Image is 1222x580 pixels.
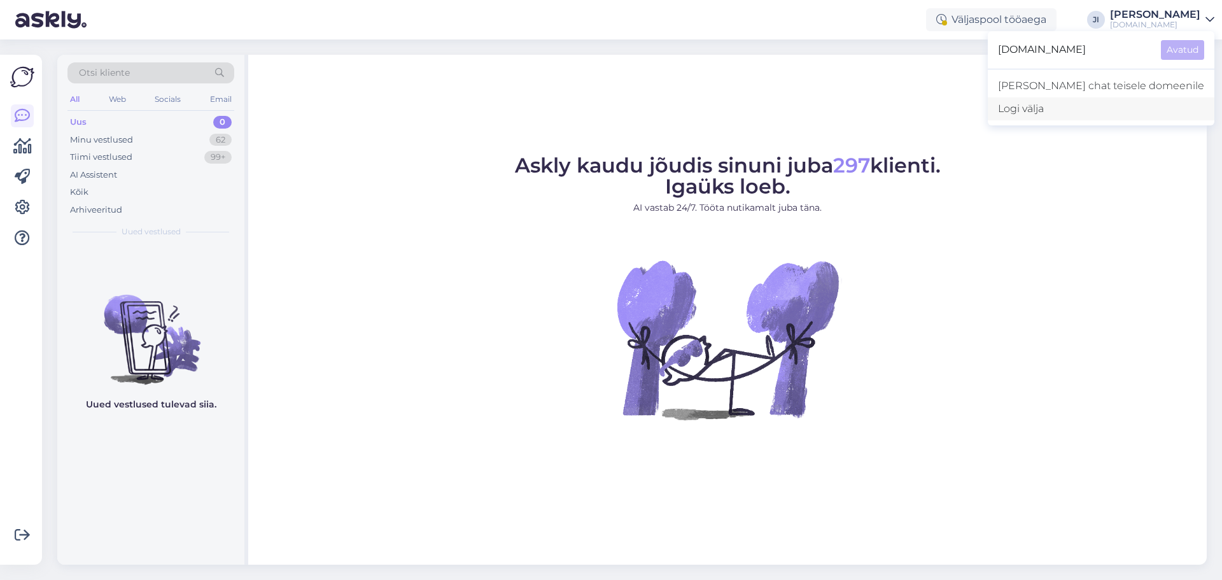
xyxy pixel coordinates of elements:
[209,134,232,146] div: 62
[988,74,1214,97] a: [PERSON_NAME] chat teisele domeenile
[10,65,34,89] img: Askly Logo
[86,398,216,411] p: Uued vestlused tulevad siia.
[70,186,88,199] div: Kõik
[1110,20,1200,30] div: [DOMAIN_NAME]
[1110,10,1200,20] div: [PERSON_NAME]
[926,8,1057,31] div: Väljaspool tööaega
[515,153,941,199] span: Askly kaudu jõudis sinuni juba klienti. Igaüks loeb.
[204,151,232,164] div: 99+
[1110,10,1214,30] a: [PERSON_NAME][DOMAIN_NAME]
[998,40,1151,60] span: [DOMAIN_NAME]
[79,66,130,80] span: Otsi kliente
[67,91,82,108] div: All
[207,91,234,108] div: Email
[70,151,132,164] div: Tiimi vestlused
[613,225,842,454] img: No Chat active
[833,153,870,178] span: 297
[70,169,117,181] div: AI Assistent
[70,134,133,146] div: Minu vestlused
[1161,40,1204,60] button: Avatud
[515,201,941,215] p: AI vastab 24/7. Tööta nutikamalt juba täna.
[106,91,129,108] div: Web
[122,226,181,237] span: Uued vestlused
[988,97,1214,120] div: Logi välja
[152,91,183,108] div: Socials
[70,204,122,216] div: Arhiveeritud
[1087,11,1105,29] div: JI
[70,116,87,129] div: Uus
[213,116,232,129] div: 0
[57,272,244,386] img: No chats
